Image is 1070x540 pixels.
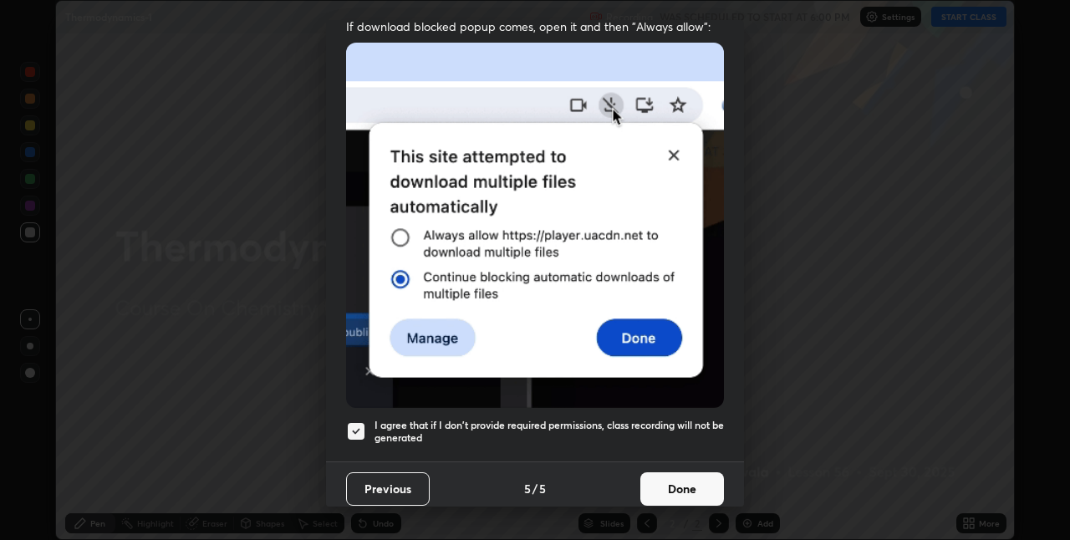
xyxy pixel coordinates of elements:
h4: / [532,480,538,497]
h4: 5 [524,480,531,497]
button: Done [640,472,724,506]
h5: I agree that if I don't provide required permissions, class recording will not be generated [374,419,724,445]
h4: 5 [539,480,546,497]
img: downloads-permission-blocked.gif [346,43,724,408]
span: If download blocked popup comes, open it and then "Always allow": [346,18,724,34]
button: Previous [346,472,430,506]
